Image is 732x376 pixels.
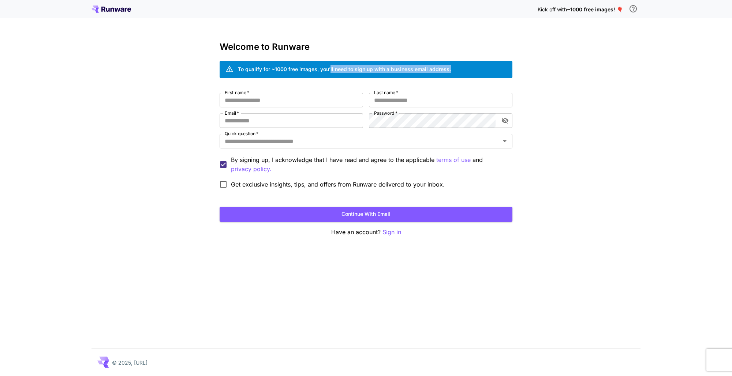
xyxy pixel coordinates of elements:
[220,42,512,52] h3: Welcome to Runware
[374,110,397,116] label: Password
[231,165,272,174] p: privacy policy.
[225,130,258,137] label: Quick question
[112,359,147,366] p: © 2025, [URL]
[498,114,512,127] button: toggle password visibility
[231,165,272,174] button: By signing up, I acknowledge that I have read and agree to the applicable terms of use and
[220,207,512,222] button: Continue with email
[220,228,512,237] p: Have an account?
[231,155,507,174] p: By signing up, I acknowledge that I have read and agree to the applicable and
[436,155,471,165] p: terms of use
[436,155,471,165] button: By signing up, I acknowledge that I have read and agree to the applicable and privacy policy.
[225,89,249,96] label: First name
[567,6,623,12] span: ~1000 free images! 🎈
[231,180,445,189] span: Get exclusive insights, tips, and offers from Runware delivered to your inbox.
[500,136,510,146] button: Open
[626,1,640,16] button: In order to qualify for free credit, you need to sign up with a business email address and click ...
[382,228,401,237] button: Sign in
[225,110,239,116] label: Email
[374,89,398,96] label: Last name
[538,6,567,12] span: Kick off with
[238,65,451,73] div: To qualify for ~1000 free images, you’ll need to sign up with a business email address.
